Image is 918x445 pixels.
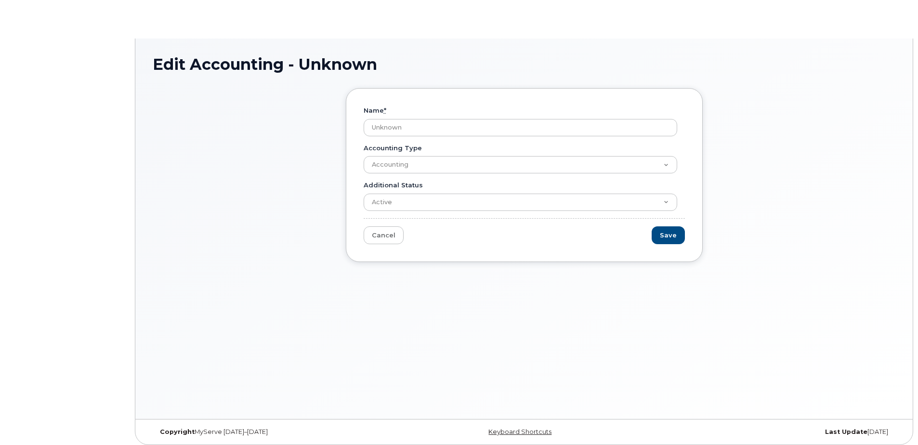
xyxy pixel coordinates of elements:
strong: Last Update [825,428,867,435]
label: Additional Status [364,181,423,190]
label: Name [364,106,386,115]
label: Accounting Type [364,144,422,153]
a: Cancel [364,226,404,244]
input: Save [652,226,685,244]
strong: Copyright [160,428,195,435]
div: [DATE] [648,428,895,436]
h1: Edit Accounting - Unknown [153,56,895,73]
div: MyServe [DATE]–[DATE] [153,428,400,436]
a: Keyboard Shortcuts [488,428,551,435]
abbr: required [384,106,386,114]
